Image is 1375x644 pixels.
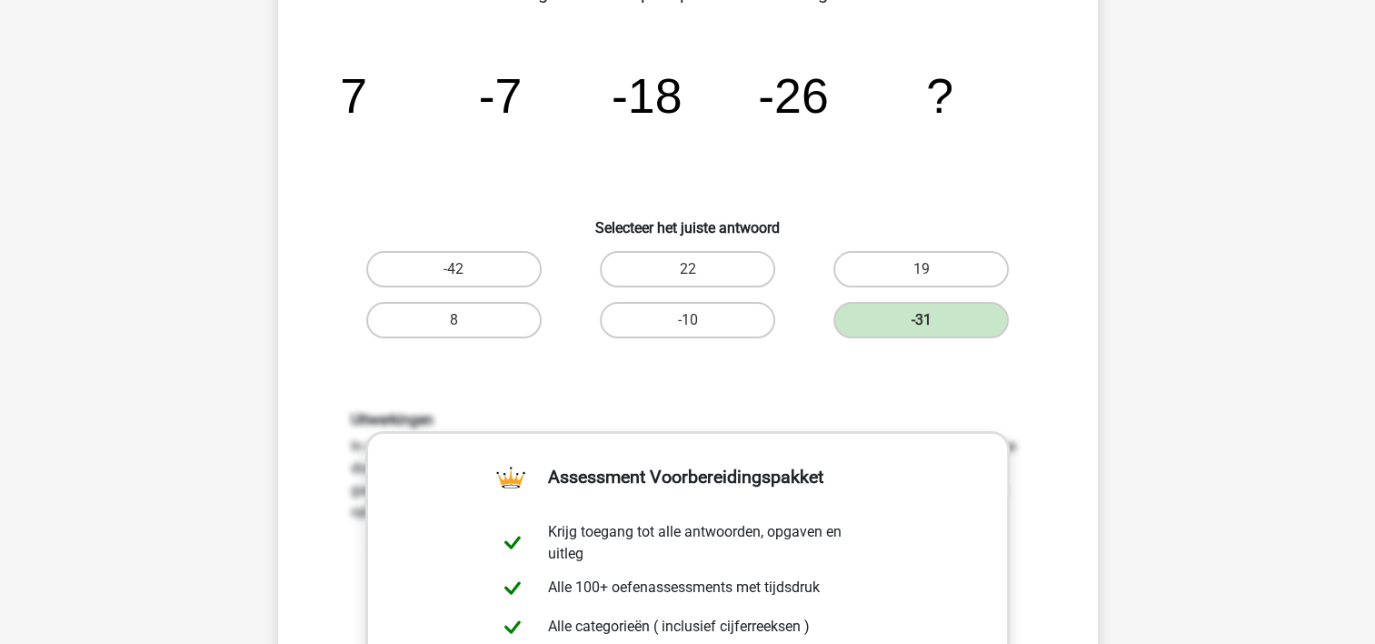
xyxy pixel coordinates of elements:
[600,302,775,338] label: -10
[366,302,542,338] label: 8
[833,302,1009,338] label: -31
[351,411,1025,428] h6: Uitwerkingen
[600,251,775,287] label: 22
[833,251,1009,287] label: 19
[478,68,522,123] tspan: -7
[307,205,1069,236] h6: Selecteer het juiste antwoord
[611,68,682,123] tspan: -18
[366,251,542,287] label: -42
[926,68,953,123] tspan: ?
[340,68,367,123] tspan: 7
[758,68,829,123] tspan: -26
